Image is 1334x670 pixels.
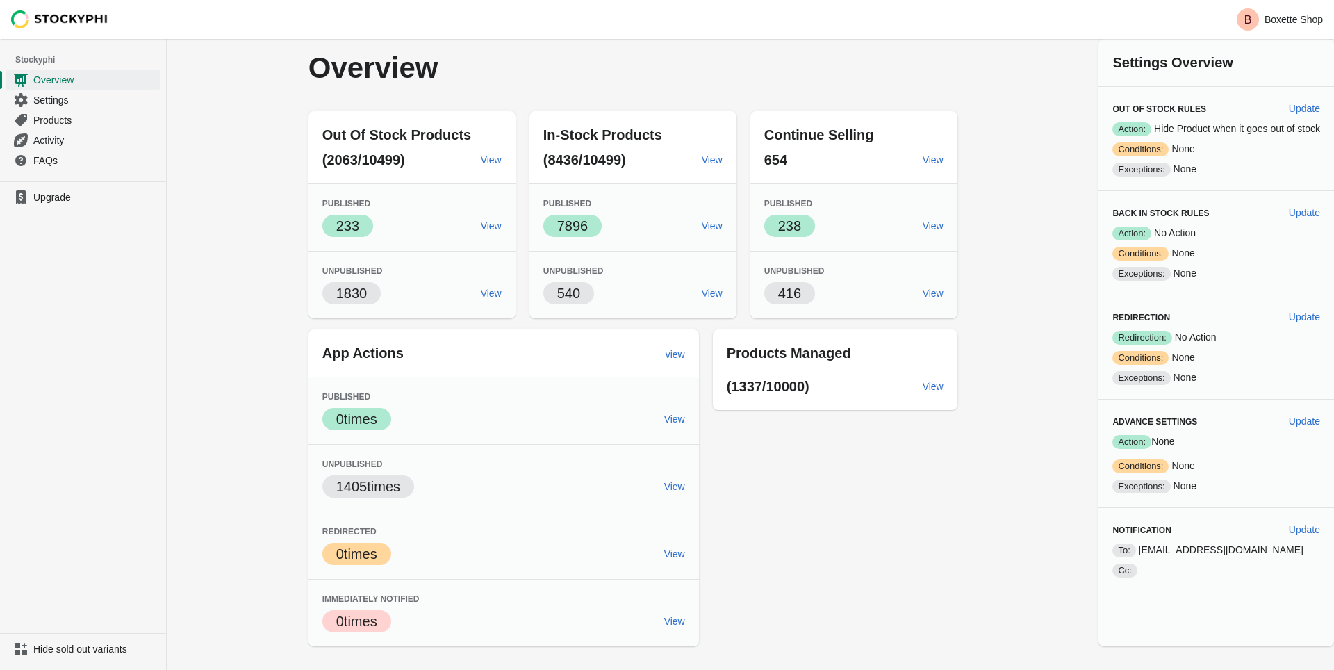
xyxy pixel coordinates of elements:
span: 416 [778,286,801,301]
p: No Action [1112,226,1320,240]
p: None [1112,434,1320,449]
span: 0 times [336,411,377,427]
span: Conditions: [1112,247,1169,261]
span: Hide sold out variants [33,642,158,656]
p: None [1112,246,1320,261]
span: View [481,220,502,231]
span: Unpublished [322,459,383,469]
span: Unpublished [322,266,383,276]
span: Out Of Stock Products [322,127,471,142]
span: View [923,288,944,299]
span: Unpublished [764,266,825,276]
p: None [1112,370,1320,385]
span: FAQs [33,154,158,167]
span: To: [1112,544,1135,557]
span: Exceptions: [1112,267,1170,281]
h3: Redirection [1112,312,1277,323]
span: (2063/10499) [322,152,405,167]
span: Conditions: [1112,459,1169,473]
h3: Back in Stock Rules [1112,208,1277,219]
span: Products [33,113,158,127]
a: View [659,474,691,499]
a: Overview [6,70,160,90]
span: Update [1289,311,1320,322]
span: Conditions: [1112,142,1169,156]
span: Overview [33,73,158,87]
span: Update [1289,524,1320,535]
span: View [664,414,685,425]
a: View [917,281,949,306]
span: Continue Selling [764,127,874,142]
button: Avatar with initials BBoxette Shop [1231,6,1328,33]
span: Stockyphi [15,53,166,67]
span: Upgrade [33,190,158,204]
a: Products [6,110,160,130]
a: Hide sold out variants [6,639,160,659]
span: 654 [764,152,787,167]
a: View [917,213,949,238]
button: Update [1283,409,1326,434]
a: View [659,541,691,566]
span: View [664,481,685,492]
span: In-Stock Products [543,127,662,142]
span: View [923,220,944,231]
p: [EMAIL_ADDRESS][DOMAIN_NAME] [1112,543,1320,557]
a: View [475,147,507,172]
a: View [696,147,728,172]
span: view [666,349,685,360]
a: FAQs [6,150,160,170]
span: App Actions [322,345,404,361]
p: Boxette Shop [1265,14,1323,25]
span: View [481,288,502,299]
span: 1830 [336,286,368,301]
h3: Out of Stock Rules [1112,104,1277,115]
a: View [696,213,728,238]
span: Exceptions: [1112,371,1170,385]
a: View [475,213,507,238]
span: Redirected [322,527,377,537]
span: View [702,220,723,231]
span: Settings [33,93,158,107]
p: None [1112,162,1320,177]
p: Hide Product when it goes out of stock [1112,122,1320,136]
span: Update [1289,207,1320,218]
h3: Advance Settings [1112,416,1277,427]
p: No Action [1112,330,1320,345]
a: Settings [6,90,160,110]
span: Published [322,392,370,402]
a: View [917,147,949,172]
span: View [702,154,723,165]
span: 0 times [336,614,377,629]
span: View [664,616,685,627]
span: Activity [33,133,158,147]
span: Cc: [1112,564,1137,578]
span: Conditions: [1112,351,1169,365]
a: View [659,609,691,634]
p: None [1112,350,1320,365]
span: Redirection: [1112,331,1171,345]
span: Settings Overview [1112,55,1233,70]
span: Update [1289,103,1320,114]
span: Products Managed [727,345,851,361]
p: None [1112,266,1320,281]
img: Stockyphi [11,10,108,28]
span: Action: [1112,227,1151,240]
a: View [475,281,507,306]
span: (1337/10000) [727,379,809,394]
span: Immediately Notified [322,594,420,604]
button: Update [1283,304,1326,329]
h3: Notification [1112,525,1277,536]
span: Published [322,199,370,209]
span: View [923,381,944,392]
span: View [481,154,502,165]
button: Update [1283,200,1326,225]
button: Update [1283,517,1326,542]
a: View [917,374,949,399]
a: View [696,281,728,306]
span: Action: [1112,122,1151,136]
span: (8436/10499) [543,152,626,167]
a: view [660,342,691,367]
a: View [659,407,691,432]
span: Unpublished [543,266,604,276]
span: 233 [336,218,359,234]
